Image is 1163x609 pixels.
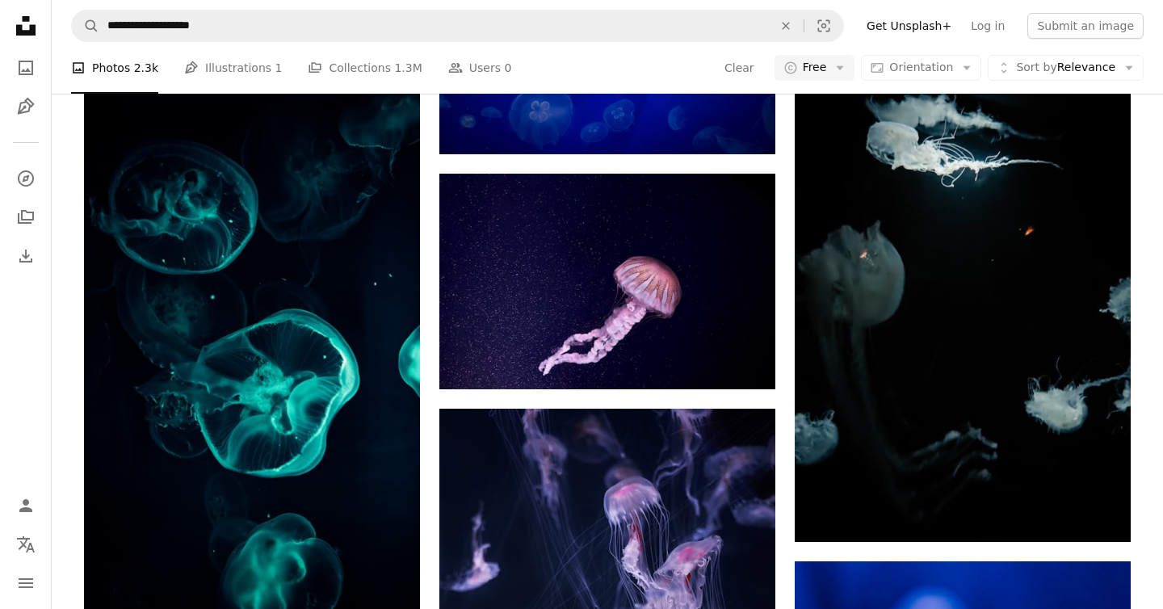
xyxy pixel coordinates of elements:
[448,42,512,94] a: Users 0
[961,13,1014,39] a: Log in
[1027,13,1144,39] button: Submit an image
[439,274,775,288] a: white and brown jellyfish on black background
[768,10,804,41] button: Clear
[857,13,961,39] a: Get Unsplash+
[439,174,775,389] img: white and brown jellyfish on black background
[10,567,42,599] button: Menu
[71,10,844,42] form: Find visuals sitewide
[84,347,420,362] a: blue jellyfish in water in close up photography
[10,52,42,84] a: Photos
[803,60,827,76] span: Free
[861,55,981,81] button: Orientation
[10,90,42,123] a: Illustrations
[10,10,42,45] a: Home — Unsplash
[275,59,283,77] span: 1
[308,42,422,94] a: Collections 1.3M
[10,240,42,272] a: Download History
[1016,61,1056,73] span: Sort by
[10,201,42,233] a: Collections
[775,55,855,81] button: Free
[72,10,99,41] button: Search Unsplash
[10,162,42,195] a: Explore
[10,528,42,561] button: Language
[10,489,42,522] a: Log in / Sign up
[1016,60,1115,76] span: Relevance
[889,61,953,73] span: Orientation
[394,59,422,77] span: 1.3M
[988,55,1144,81] button: Sort byRelevance
[504,59,511,77] span: 0
[795,94,1131,543] img: a group of jellyfish floating in the water
[724,55,755,81] button: Clear
[795,310,1131,325] a: a group of jellyfish floating in the water
[804,10,843,41] button: Visual search
[184,42,282,94] a: Illustrations 1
